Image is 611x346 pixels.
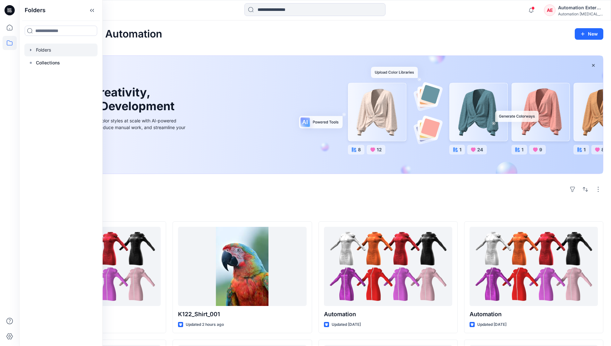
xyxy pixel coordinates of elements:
[477,321,506,328] p: Updated [DATE]
[178,310,306,319] p: K122_Shirt_001
[43,145,187,158] a: Discover more
[36,59,60,67] p: Collections
[470,227,598,306] a: Automation
[558,4,603,12] div: Automation External
[558,12,603,16] div: Automation [MEDICAL_DATA]...
[27,207,603,215] h4: Styles
[470,310,598,319] p: Automation
[544,4,556,16] div: AE
[332,321,361,328] p: Updated [DATE]
[43,117,187,137] div: Explore ideas faster and recolor styles at scale with AI-powered tools that boost creativity, red...
[324,310,452,319] p: Automation
[178,227,306,306] a: K122_Shirt_001
[575,28,603,40] button: New
[43,86,177,113] h1: Unleash Creativity, Speed Up Development
[186,321,224,328] p: Updated 2 hours ago
[324,227,452,306] a: Automation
